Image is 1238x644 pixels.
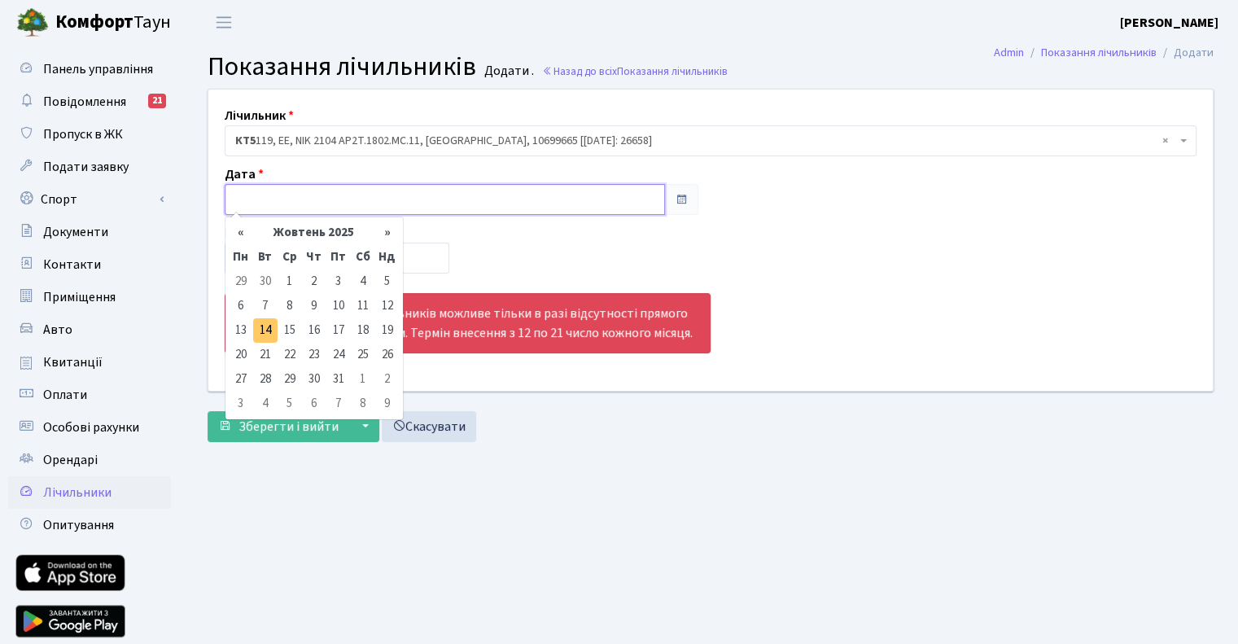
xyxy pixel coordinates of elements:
[375,367,400,392] td: 2
[43,321,72,339] span: Авто
[8,118,171,151] a: Пропуск в ЖК
[302,269,326,294] td: 2
[8,509,171,541] a: Опитування
[8,85,171,118] a: Повідомлення21
[351,343,375,367] td: 25
[43,418,139,436] span: Особові рахунки
[278,269,302,294] td: 1
[326,245,351,269] th: Пт
[43,484,112,502] span: Лічильники
[8,346,171,379] a: Квитанції
[326,269,351,294] td: 3
[203,9,244,36] button: Переключити навігацію
[253,294,278,318] td: 7
[225,164,264,184] label: Дата
[351,367,375,392] td: 1
[542,64,728,79] a: Назад до всіхПоказання лічильників
[229,269,253,294] td: 29
[617,64,728,79] span: Показання лічильників
[43,353,103,371] span: Квитанції
[375,294,400,318] td: 12
[326,294,351,318] td: 10
[8,53,171,85] a: Панель управління
[375,221,400,245] th: »
[302,343,326,367] td: 23
[481,64,534,79] small: Додати .
[229,318,253,343] td: 13
[229,343,253,367] td: 20
[8,476,171,509] a: Лічильники
[148,94,166,108] div: 21
[278,392,302,416] td: 5
[375,245,400,269] th: Нд
[235,133,256,149] b: КТ5
[43,451,98,469] span: Орендарі
[229,367,253,392] td: 27
[351,392,375,416] td: 8
[43,516,114,534] span: Опитування
[208,48,476,85] span: Показання лічильників
[326,343,351,367] td: 24
[253,245,278,269] th: Вт
[326,318,351,343] td: 17
[1162,133,1168,149] span: Видалити всі елементи
[278,343,302,367] td: 22
[326,367,351,392] td: 31
[994,44,1024,61] a: Admin
[43,288,116,306] span: Приміщення
[278,245,302,269] th: Ср
[225,293,711,353] div: Внесення показників лічильників можливе тільки в разі відсутності прямого договору з постачальник...
[235,133,1176,149] span: <b>КТ5</b>&nbsp;&nbsp;&nbsp;119, ЕЕ, NIK 2104 AP2T.1802.МС.11, Коридор, 10699665 [01.09.2025: 26658]
[278,367,302,392] td: 29
[969,36,1238,70] nav: breadcrumb
[375,269,400,294] td: 5
[1041,44,1157,61] a: Показання лічильників
[43,386,87,404] span: Оплати
[253,343,278,367] td: 21
[351,318,375,343] td: 18
[43,125,123,143] span: Пропуск в ЖК
[375,392,400,416] td: 9
[43,158,129,176] span: Подати заявку
[278,294,302,318] td: 8
[8,444,171,476] a: Орендарі
[43,223,108,241] span: Документи
[8,216,171,248] a: Документи
[8,313,171,346] a: Авто
[351,269,375,294] td: 4
[8,248,171,281] a: Контакти
[253,392,278,416] td: 4
[253,367,278,392] td: 28
[8,379,171,411] a: Оплати
[382,411,476,442] a: Скасувати
[225,106,294,125] label: Лічильник
[43,93,126,111] span: Повідомлення
[43,60,153,78] span: Панель управління
[253,318,278,343] td: 14
[1120,14,1218,32] b: [PERSON_NAME]
[229,221,253,245] th: «
[16,7,49,39] img: logo.png
[253,221,375,245] th: Жовтень 2025
[302,245,326,269] th: Чт
[238,418,339,436] span: Зберегти і вийти
[253,269,278,294] td: 30
[302,294,326,318] td: 9
[351,245,375,269] th: Сб
[351,294,375,318] td: 11
[229,245,253,269] th: Пн
[225,125,1196,156] span: <b>КТ5</b>&nbsp;&nbsp;&nbsp;119, ЕЕ, NIK 2104 AP2T.1802.МС.11, Коридор, 10699665 [01.09.2025: 26658]
[8,411,171,444] a: Особові рахунки
[55,9,133,35] b: Комфорт
[302,318,326,343] td: 16
[43,256,101,274] span: Контакти
[375,318,400,343] td: 19
[1157,44,1214,62] li: Додати
[8,183,171,216] a: Спорт
[326,392,351,416] td: 7
[302,392,326,416] td: 6
[1120,13,1218,33] a: [PERSON_NAME]
[55,9,171,37] span: Таун
[375,343,400,367] td: 26
[229,294,253,318] td: 6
